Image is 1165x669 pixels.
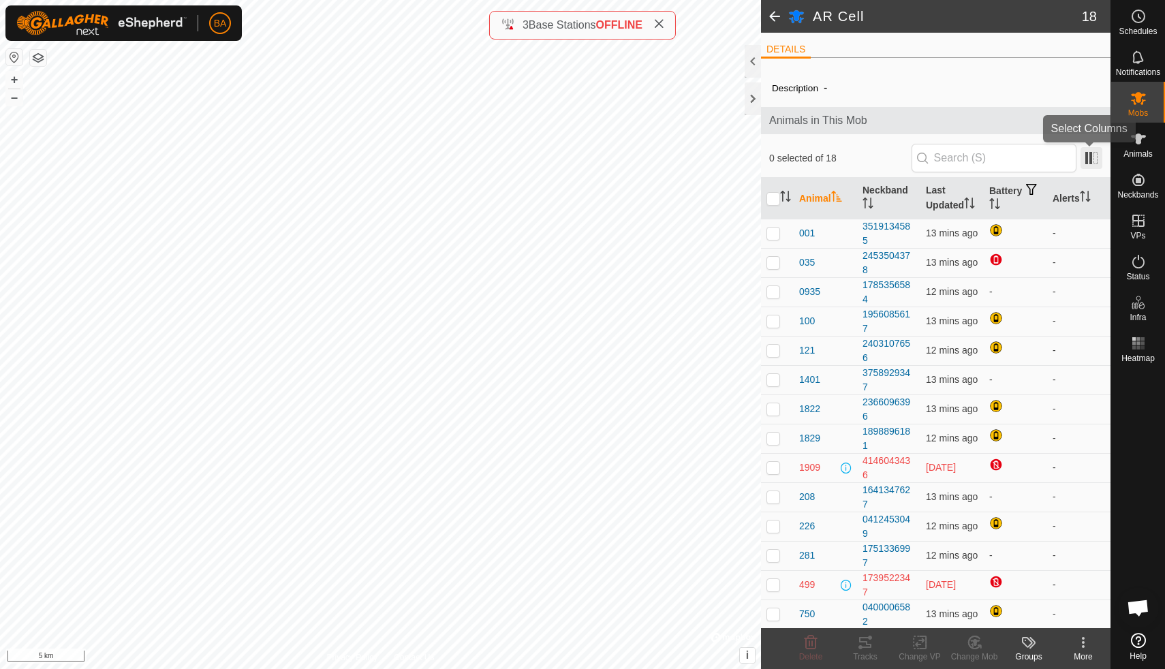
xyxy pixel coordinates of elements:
td: - [984,277,1047,307]
li: DETAILS [761,42,811,59]
div: 1956085617 [863,307,915,336]
span: 16 Sept 2025, 1:13 pm [926,433,978,444]
span: 16 Sept 2025, 1:12 pm [926,228,978,238]
div: 1641347627 [863,483,915,512]
div: Groups [1001,651,1056,663]
span: Heatmap [1121,354,1155,362]
div: 1785356584 [863,278,915,307]
span: 17 Aug 2025, 10:42 pm [926,579,956,590]
div: Change Mob [947,651,1001,663]
span: Schedules [1119,27,1157,35]
div: 1739522347 [863,571,915,600]
span: 16 Sept 2025, 1:13 pm [926,520,978,531]
div: Change VP [892,651,947,663]
p-sorticon: Activate to sort [989,200,1000,211]
span: 001 [799,226,815,240]
span: 226 [799,519,815,533]
h2: AR Cell [813,8,1082,25]
span: Mobs [1128,109,1148,117]
div: 0400006582 [863,600,915,629]
td: - [984,541,1047,570]
th: Last Updated [920,178,984,219]
span: - [818,76,833,99]
span: 1909 [799,461,820,475]
div: 1898896181 [863,424,915,453]
label: Description [772,83,818,93]
td: - [1047,512,1110,541]
td: - [1047,482,1110,512]
td: - [1047,277,1110,307]
a: Help [1111,627,1165,666]
img: Gallagher Logo [16,11,187,35]
span: 16 Sept 2025, 1:12 pm [926,403,978,414]
span: 16 Sept 2025, 1:13 pm [926,345,978,356]
a: Privacy Policy [326,651,377,664]
td: - [1047,453,1110,482]
div: More [1056,651,1110,663]
span: 16 Sept 2025, 1:12 pm [926,374,978,385]
th: Battery [984,178,1047,219]
span: 0935 [799,285,820,299]
td: - [1047,336,1110,365]
td: - [1047,570,1110,600]
span: 16 Sept 2025, 1:13 pm [926,286,978,297]
span: Animals [1123,150,1153,158]
div: 3758929347 [863,366,915,394]
span: 16 Sept 2025, 1:12 pm [926,491,978,502]
span: Help [1130,652,1147,660]
span: Animals in This Mob [769,112,1102,129]
p-sorticon: Activate to sort [831,193,842,204]
th: Alerts [1047,178,1110,219]
span: Base Stations [529,19,596,31]
span: BA [214,16,227,31]
span: Status [1126,273,1149,281]
button: – [6,89,22,106]
span: 16 Sept 2025, 1:12 pm [926,257,978,268]
div: Open chat [1118,587,1159,628]
p-sorticon: Activate to sort [863,200,873,211]
td: - [1047,248,1110,277]
div: 3519134585 [863,219,915,248]
span: Infra [1130,313,1146,322]
div: 2403107656 [863,337,915,365]
div: 1751336997 [863,542,915,570]
div: 2453504378 [863,249,915,277]
span: 035 [799,255,815,270]
span: Notifications [1116,68,1160,76]
div: 2366096396 [863,395,915,424]
div: 0412453049 [863,512,915,541]
p-sorticon: Activate to sort [780,193,791,204]
span: 750 [799,607,815,621]
span: Neckbands [1117,191,1158,199]
span: 16 Sept 2025, 1:12 pm [926,315,978,326]
div: Tracks [838,651,892,663]
span: Delete [799,652,823,662]
span: 100 [799,314,815,328]
button: + [6,72,22,88]
td: - [1047,424,1110,453]
td: - [1047,219,1110,248]
td: - [1047,541,1110,570]
td: - [1047,307,1110,336]
button: i [740,648,755,663]
span: OFFLINE [596,19,642,31]
td: - [1047,394,1110,424]
span: 121 [799,343,815,358]
div: 4146043436 [863,454,915,482]
span: 13 Sept 2025, 6:14 am [926,462,956,473]
span: 1822 [799,402,820,416]
span: 1829 [799,431,820,446]
span: 16 Sept 2025, 1:12 pm [926,550,978,561]
span: i [746,649,749,661]
th: Neckband [857,178,920,219]
span: 3 [523,19,529,31]
span: VPs [1130,232,1145,240]
span: 281 [799,548,815,563]
p-sorticon: Activate to sort [964,200,975,211]
span: 0 selected of 18 [769,151,912,166]
button: Reset Map [6,49,22,65]
span: 1401 [799,373,820,387]
td: - [1047,365,1110,394]
td: - [984,482,1047,512]
td: - [1047,600,1110,629]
